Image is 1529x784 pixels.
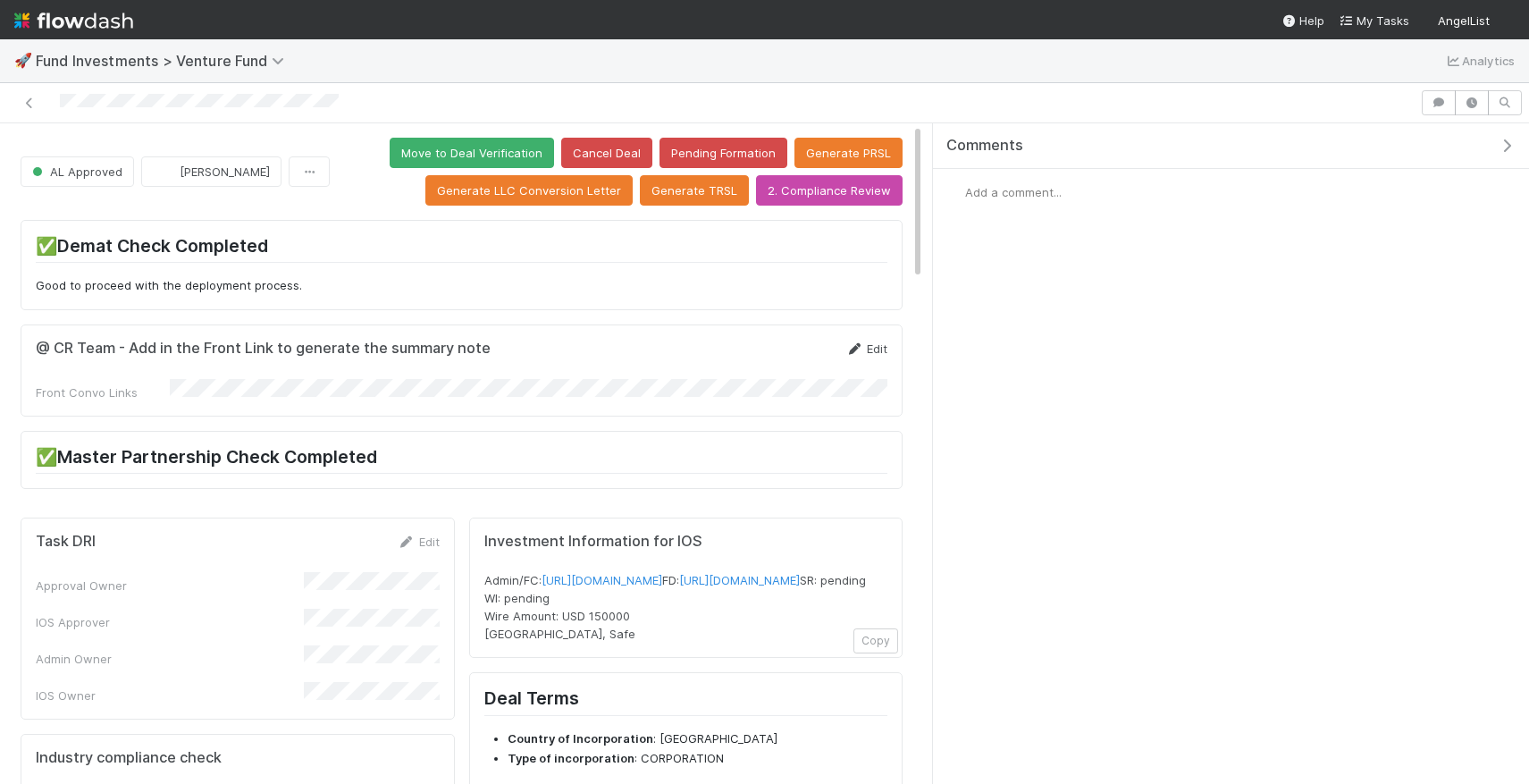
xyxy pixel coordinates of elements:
[36,52,293,70] span: Fund Investments > Venture Fund
[390,138,554,168] button: Move to Deal Verification
[845,341,887,356] a: Edit
[36,533,96,551] h5: Task DRI
[36,235,887,263] h2: ✅Demat Check Completed
[36,277,887,295] p: Good to proceed with the deployment process.
[542,573,662,587] a: [URL][DOMAIN_NAME]
[794,138,903,168] button: Generate PRSL
[36,749,222,767] h5: Industry compliance check
[1339,13,1409,28] span: My Tasks
[561,138,652,168] button: Cancel Deal
[508,751,634,765] strong: Type of incorporation
[36,340,491,358] h5: @ CR Team - Add in the Front Link to generate the summary note
[946,137,1023,155] span: Comments
[36,446,887,474] h2: ✅Master Partnership Check Completed
[398,535,440,549] a: Edit
[425,175,633,206] button: Generate LLC Conversion Letter
[640,175,749,206] button: Generate TRSL
[29,164,122,179] span: AL Approved
[36,577,304,594] div: Approval Owner
[484,533,888,551] h5: Investment Information for IOS
[1281,12,1324,30] div: Help
[36,650,304,668] div: Admin Owner
[14,5,133,36] img: logo-inverted-e16ddd16eac7371096b0.svg
[180,164,270,179] span: [PERSON_NAME]
[1497,13,1515,30] img: avatar_ac990a78-52d7-40f8-b1fe-cbbd1cda261e.png
[853,628,898,653] button: Copy
[756,175,903,206] button: 2. Compliance Review
[1339,12,1409,30] a: My Tasks
[947,183,965,201] img: avatar_ac990a78-52d7-40f8-b1fe-cbbd1cda261e.png
[508,731,653,746] strong: Country of Incorporation
[14,53,32,68] span: 🚀
[484,687,888,715] h2: Deal Terms
[36,687,304,704] div: IOS Owner
[36,613,304,631] div: IOS Approver
[484,573,866,641] span: Admin/FC: FD: SR: pending WI: pending Wire Amount: USD 150000 [GEOGRAPHIC_DATA], Safe
[659,138,787,168] button: Pending Formation
[156,163,174,181] img: avatar_6cb813a7-f212-4ca3-9382-463c76e0b247.png
[1444,50,1515,72] a: Analytics
[508,750,888,768] li: : CORPORATION
[965,185,1062,199] span: Add a comment...
[679,573,800,587] a: [URL][DOMAIN_NAME]
[141,156,281,187] button: [PERSON_NAME]
[21,156,134,187] button: AL Approved
[508,730,888,748] li: : [GEOGRAPHIC_DATA]
[1438,13,1490,28] span: AngelList
[36,384,170,401] div: Front Convo Links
